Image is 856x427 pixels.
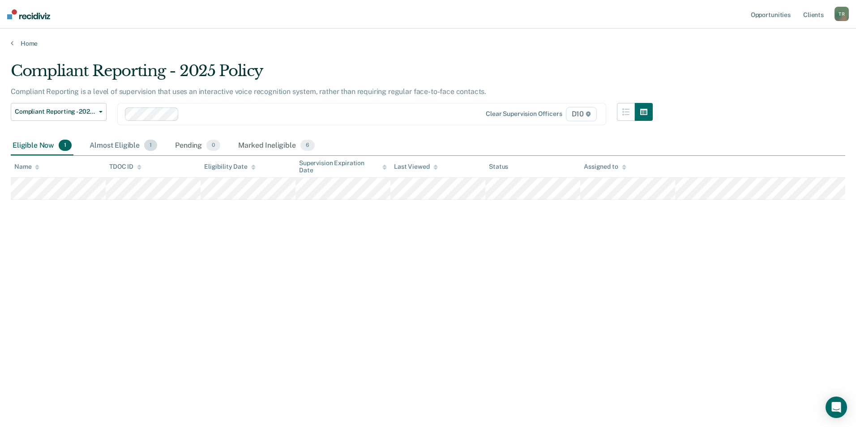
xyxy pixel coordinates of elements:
div: Almost Eligible1 [88,136,159,156]
div: Assigned to [584,163,626,171]
div: Status [489,163,508,171]
div: Marked Ineligible6 [236,136,317,156]
span: 6 [300,140,315,151]
img: Recidiviz [7,9,50,19]
span: 0 [206,140,220,151]
div: Clear supervision officers [486,110,562,118]
button: Compliant Reporting - 2025 Policy [11,103,107,121]
div: Open Intercom Messenger [826,397,847,418]
div: Supervision Expiration Date [299,159,387,175]
span: Compliant Reporting - 2025 Policy [15,108,95,115]
span: 1 [144,140,157,151]
div: Compliant Reporting - 2025 Policy [11,62,653,87]
div: Name [14,163,39,171]
div: T R [835,7,849,21]
div: Pending0 [173,136,222,156]
a: Home [11,39,845,47]
div: Eligible Now1 [11,136,73,156]
div: Last Viewed [394,163,437,171]
span: 1 [59,140,72,151]
p: Compliant Reporting is a level of supervision that uses an interactive voice recognition system, ... [11,87,486,96]
button: TR [835,7,849,21]
span: D10 [566,107,597,121]
div: Eligibility Date [204,163,256,171]
div: TDOC ID [109,163,141,171]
